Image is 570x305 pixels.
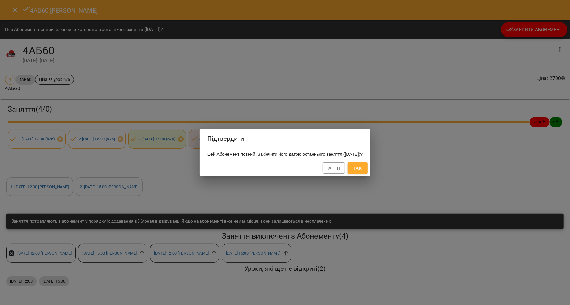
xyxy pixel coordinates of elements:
[348,162,368,174] button: Так
[328,164,340,172] span: Ні
[200,149,370,160] div: Цей Абонемент повний. Закінчити його датою останнього заняття ([DATE])?
[323,162,345,174] button: Ні
[353,164,363,172] span: Так
[207,134,363,144] h2: Підтвердити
